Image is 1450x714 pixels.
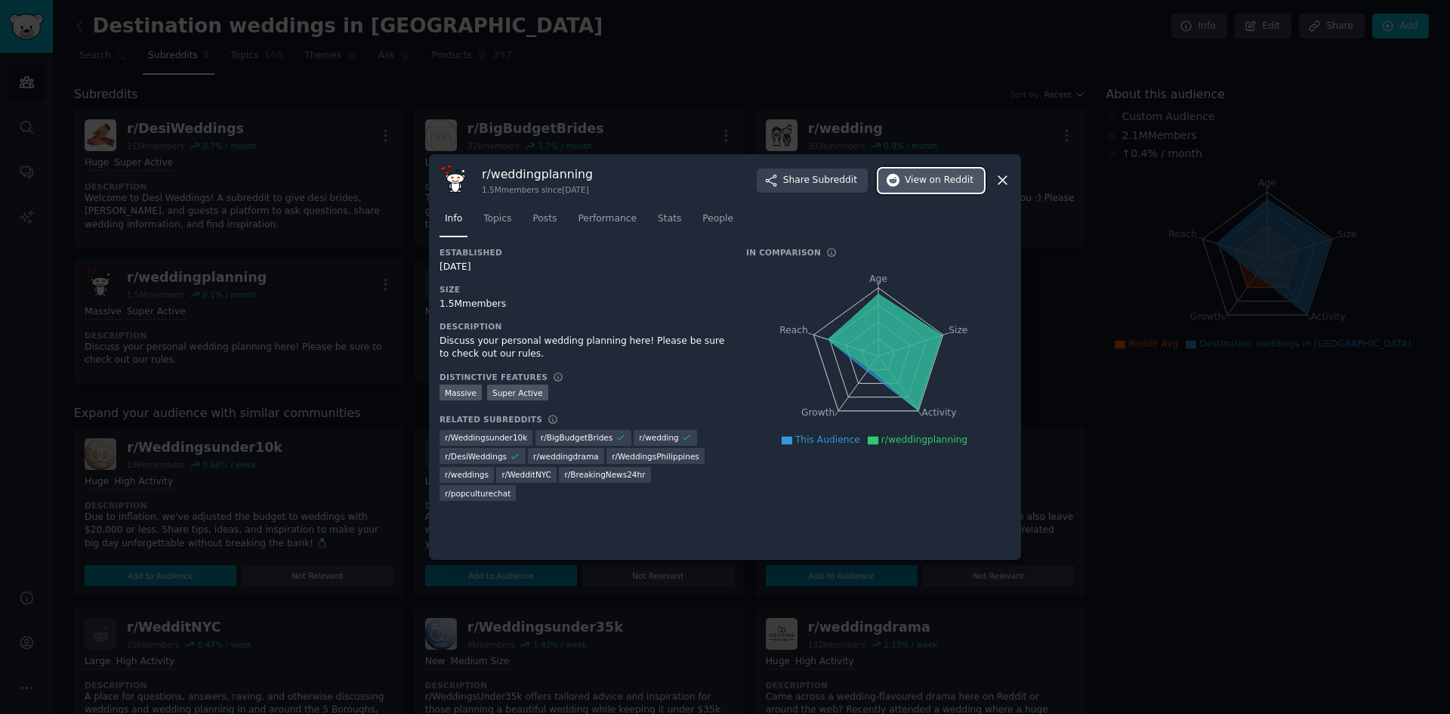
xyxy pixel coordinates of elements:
[440,165,471,196] img: weddingplanning
[440,372,548,382] h3: Distinctive Features
[881,434,967,445] span: r/weddingplanning
[445,432,527,443] span: r/ Weddingsunder10k
[440,414,542,425] h3: Related Subreddits
[440,261,725,274] div: [DATE]
[905,174,973,187] span: View
[746,247,821,258] h3: In Comparison
[564,469,645,480] span: r/ BreakingNews24hr
[578,212,637,226] span: Performance
[922,407,957,418] tspan: Activity
[440,298,725,311] div: 1.5M members
[949,324,967,335] tspan: Size
[795,434,860,445] span: This Audience
[527,207,562,238] a: Posts
[501,469,551,480] span: r/ WedditNYC
[813,174,857,187] span: Subreddit
[783,174,857,187] span: Share
[878,168,984,193] button: Viewon Reddit
[652,207,686,238] a: Stats
[541,432,612,443] span: r/ BigBudgetBrides
[801,407,835,418] tspan: Growth
[483,212,511,226] span: Topics
[440,385,482,400] div: Massive
[482,184,593,195] div: 1.5M members since [DATE]
[487,385,548,400] div: Super Active
[658,212,681,226] span: Stats
[440,335,725,361] div: Discuss your personal wedding planning here! Please be sure to check out our rules.
[440,247,725,258] h3: Established
[757,168,868,193] button: ShareSubreddit
[533,451,599,462] span: r/ weddingdrama
[697,207,739,238] a: People
[478,207,517,238] a: Topics
[612,451,699,462] span: r/ WeddingsPhilippines
[482,166,593,182] h3: r/ weddingplanning
[779,324,808,335] tspan: Reach
[445,451,507,462] span: r/ DesiWeddings
[930,174,973,187] span: on Reddit
[572,207,642,238] a: Performance
[445,469,489,480] span: r/ weddings
[639,432,678,443] span: r/ wedding
[532,212,557,226] span: Posts
[702,212,733,226] span: People
[440,284,725,295] h3: Size
[445,212,462,226] span: Info
[440,321,725,332] h3: Description
[869,274,887,284] tspan: Age
[440,207,467,238] a: Info
[445,488,511,499] span: r/ popculturechat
